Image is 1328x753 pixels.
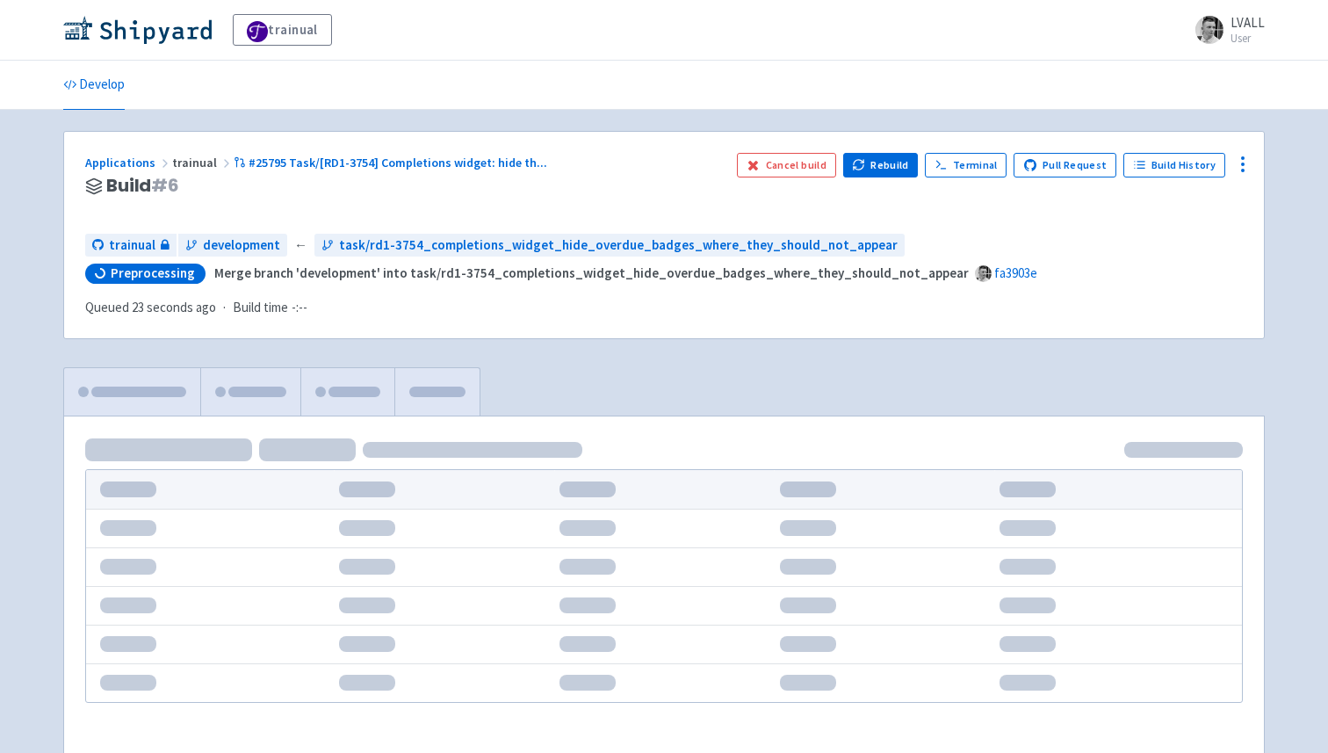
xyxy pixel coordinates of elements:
[203,235,280,256] span: development
[1014,153,1116,177] a: Pull Request
[1231,14,1265,31] span: LVALL
[132,299,216,315] time: 23 seconds ago
[843,153,919,177] button: Rebuild
[85,299,216,315] span: Queued
[233,14,332,46] a: trainual
[63,16,212,44] img: Shipyard logo
[151,173,179,198] span: # 6
[109,235,155,256] span: trainual
[85,155,172,170] a: Applications
[737,153,836,177] button: Cancel build
[994,264,1037,281] a: fa3903e
[925,153,1007,177] a: Terminal
[85,234,177,257] a: trainual
[111,264,195,282] span: Preprocessing
[339,235,898,256] span: task/rd1-3754_completions_widget_hide_overdue_badges_where_they_should_not_appear
[1231,33,1265,44] small: User
[1123,153,1225,177] a: Build History
[249,155,547,170] span: #25795 Task/[RD1-3754] Completions widget: hide th ...
[1185,16,1265,44] a: LVALL User
[214,264,969,281] strong: Merge branch 'development' into task/rd1-3754_completions_widget_hide_overdue_badges_where_they_s...
[292,298,307,318] span: -:--
[106,176,179,196] span: Build
[314,234,905,257] a: task/rd1-3754_completions_widget_hide_overdue_badges_where_they_should_not_appear
[172,155,234,170] span: trainual
[233,298,288,318] span: Build time
[63,61,125,110] a: Develop
[294,235,307,256] span: ←
[234,155,550,170] a: #25795 Task/[RD1-3754] Completions widget: hide th...
[178,234,287,257] a: development
[85,298,318,318] div: ·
